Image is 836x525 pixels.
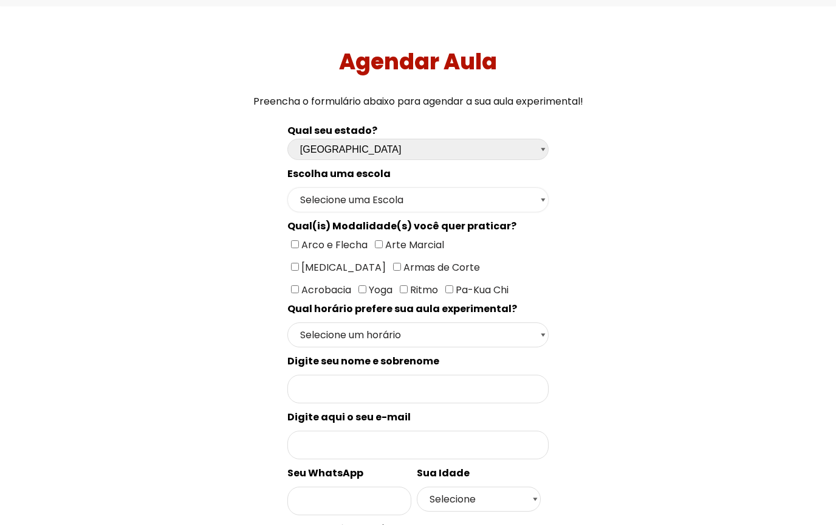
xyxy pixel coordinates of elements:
spam: Qual(is) Modalidade(s) você quer praticar? [287,219,516,233]
b: Qual seu estado? [287,123,377,137]
h1: Agendar Aula [5,49,832,75]
span: Yoga [366,283,392,297]
spam: Sua Idade [417,466,470,480]
spam: Digite aqui o seu e-mail [287,410,411,424]
spam: Qual horário prefere sua aula experimental? [287,302,517,316]
spam: Digite seu nome e sobrenome [287,354,439,368]
input: Armas de Corte [393,263,401,271]
p: Preencha o formulário abaixo para agendar a sua aula experimental! [5,93,832,110]
span: Armas de Corte [401,260,480,274]
span: [MEDICAL_DATA] [299,260,386,274]
input: Ritmo [400,285,408,293]
input: Yoga [358,285,366,293]
spam: Escolha uma escola [287,167,391,181]
span: Arte Marcial [383,238,444,252]
span: Acrobacia [299,283,351,297]
span: Arco e Flecha [299,238,368,252]
span: Pa-Kua Chi [453,283,509,297]
input: Arte Marcial [375,240,383,248]
input: Acrobacia [291,285,299,293]
input: [MEDICAL_DATA] [291,263,299,271]
input: Pa-Kua Chi [445,285,453,293]
input: Arco e Flecha [291,240,299,248]
spam: Seu WhatsApp [287,466,363,480]
span: Ritmo [408,283,438,297]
